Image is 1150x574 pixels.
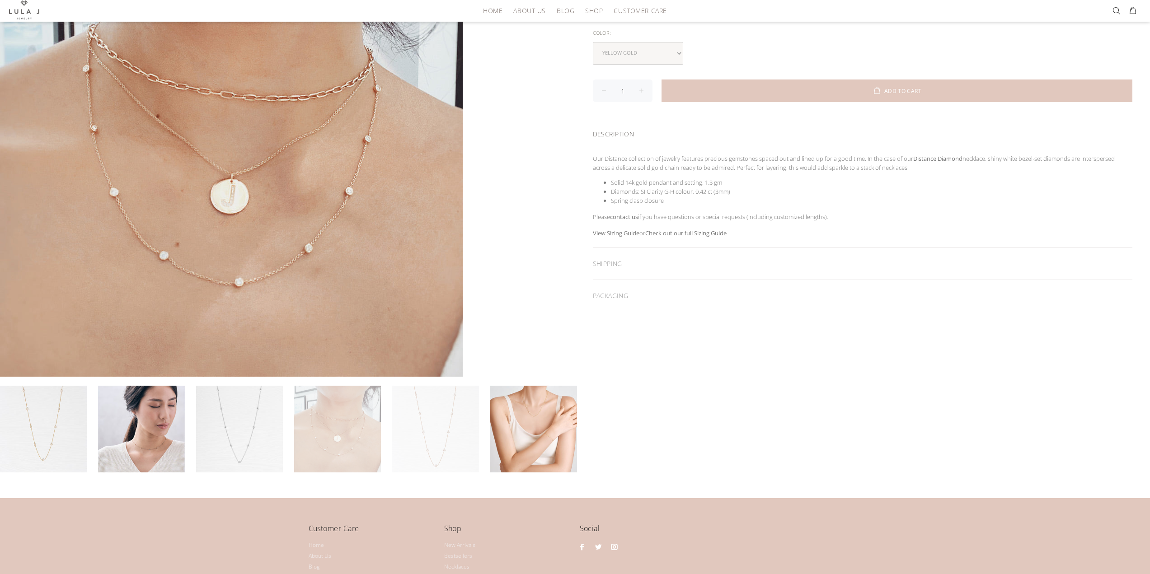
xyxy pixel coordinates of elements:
[611,178,1133,187] li: Solid 14k gold pendant and setting, 1.3 gm
[444,561,469,572] a: Necklaces
[884,89,921,94] span: ADD TO CART
[557,7,574,14] span: BLOG
[593,229,639,237] a: View Sizing Guide
[551,4,580,18] a: BLOG
[611,187,1133,196] li: Diamonds: SI Clarity G-H colour, 0.42 ct (3mm)
[593,27,1133,39] div: Color:
[444,540,475,551] a: New Arrivals
[580,523,842,541] h4: Social
[309,540,324,551] a: Home
[593,229,1133,238] p: or
[444,523,571,541] h4: Shop
[593,248,1133,280] div: SHIPPING
[478,4,508,18] a: HOME
[508,4,551,18] a: ABOUT US
[593,154,1133,172] p: Our Distance collection of jewelry features precious gemstones spaced out and lined up for a good...
[585,7,603,14] span: SHOP
[614,7,667,14] span: CUSTOMER CARE
[913,154,962,163] strong: Distance Diamond
[593,212,1133,221] p: Please if you have questions or special requests (including customized lengths).
[608,4,667,18] a: CUSTOMER CARE
[483,7,502,14] span: HOME
[513,7,545,14] span: ABOUT US
[593,280,1133,312] div: PACKAGING
[610,213,638,221] a: contact us
[580,4,608,18] a: SHOP
[444,551,472,561] a: Bestsellers
[662,79,1133,102] button: ADD TO CART
[309,551,331,561] a: About Us
[611,196,1133,205] li: Spring clasp closure
[309,523,435,541] h4: Customer Care
[645,229,727,237] a: Check out our full Sizing Guide
[309,561,319,572] a: Blog
[593,118,1133,147] div: DESCRIPTION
